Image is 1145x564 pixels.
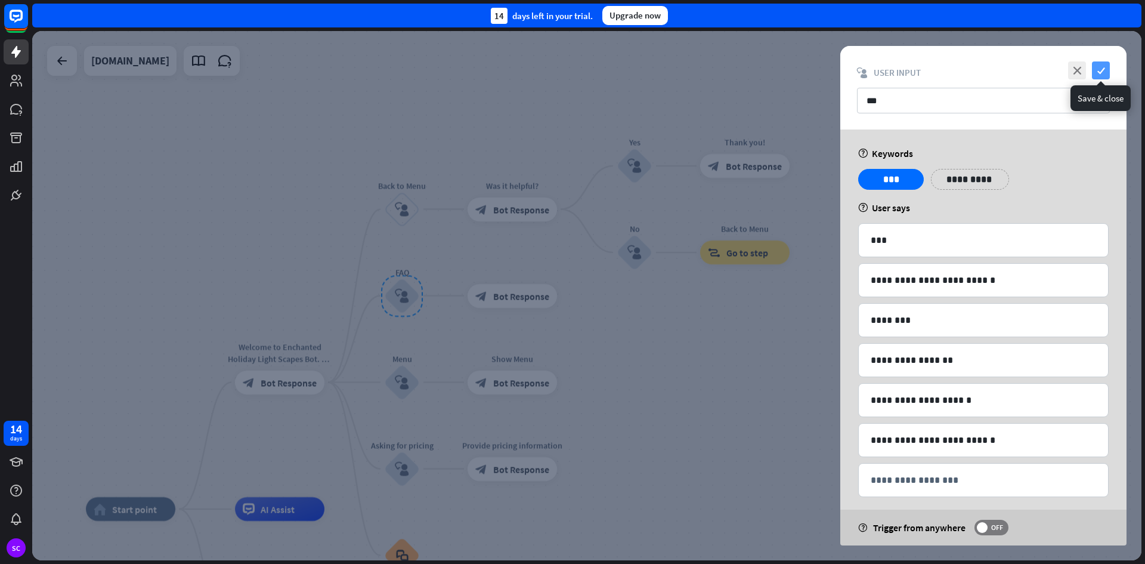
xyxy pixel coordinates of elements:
span: User Input [874,67,921,78]
span: OFF [988,523,1006,532]
div: days [10,434,22,443]
span: Trigger from anywhere [873,522,965,534]
i: close [1068,61,1086,79]
div: 14 [10,424,22,434]
a: 14 days [4,421,29,446]
i: help [858,149,868,158]
button: Open LiveChat chat widget [10,5,45,41]
i: check [1092,61,1110,79]
i: block_user_input [857,67,868,78]
div: Upgrade now [602,6,668,25]
div: days left in your trial. [491,8,593,24]
i: help [858,203,868,212]
div: User says [858,202,1109,214]
div: 14 [491,8,507,24]
div: SC [7,538,26,557]
i: help [858,523,867,532]
div: Keywords [858,147,1109,159]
